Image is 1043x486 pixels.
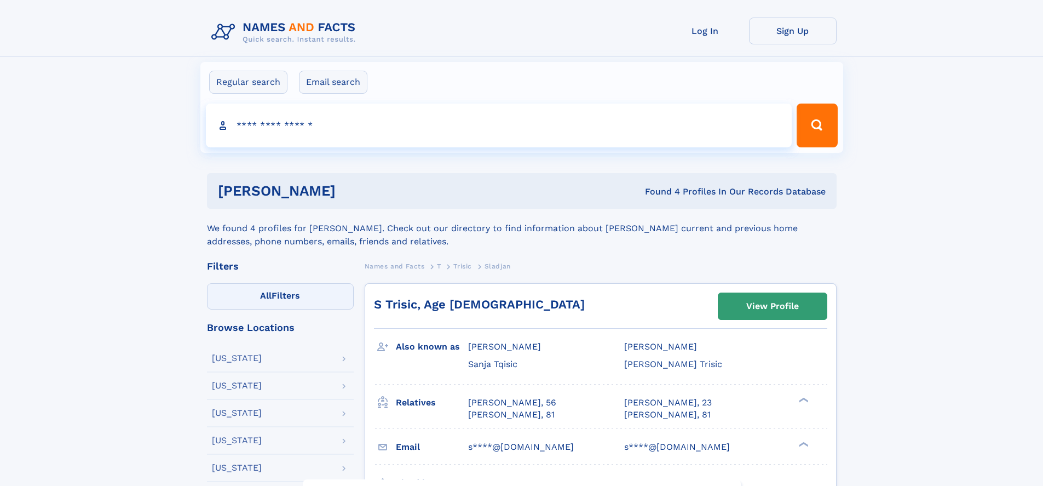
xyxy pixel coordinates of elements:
[207,18,365,47] img: Logo Names and Facts
[207,209,837,248] div: We found 4 profiles for [PERSON_NAME]. Check out our directory to find information about [PERSON_...
[624,397,712,409] a: [PERSON_NAME], 23
[374,298,585,311] a: S Trisic, Age [DEMOGRAPHIC_DATA]
[468,359,517,369] span: Sanja Tqisic
[207,261,354,271] div: Filters
[718,293,827,319] a: View Profile
[749,18,837,44] a: Sign Up
[468,397,556,409] a: [PERSON_NAME], 56
[437,262,441,270] span: T
[212,354,262,363] div: [US_STATE]
[453,259,472,273] a: Trisic
[624,409,711,421] a: [PERSON_NAME], 81
[624,341,697,352] span: [PERSON_NAME]
[396,438,468,456] h3: Email
[365,259,425,273] a: Names and Facts
[218,184,491,198] h1: [PERSON_NAME]
[299,71,367,94] label: Email search
[468,409,555,421] a: [PERSON_NAME], 81
[485,262,511,270] span: Sladjan
[212,381,262,390] div: [US_STATE]
[396,338,468,356] h3: Also known as
[212,464,262,472] div: [US_STATE]
[209,71,287,94] label: Regular search
[260,290,272,301] span: All
[468,341,541,352] span: [PERSON_NAME]
[206,104,792,147] input: search input
[212,436,262,445] div: [US_STATE]
[207,283,354,310] label: Filters
[212,409,262,418] div: [US_STATE]
[797,104,837,147] button: Search Button
[624,359,722,369] span: [PERSON_NAME] Trisic
[437,259,441,273] a: T
[207,323,354,333] div: Browse Locations
[796,441,809,448] div: ❯
[796,396,809,403] div: ❯
[661,18,749,44] a: Log In
[490,186,826,198] div: Found 4 Profiles In Our Records Database
[746,294,799,319] div: View Profile
[453,262,472,270] span: Trisic
[396,393,468,412] h3: Relatives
